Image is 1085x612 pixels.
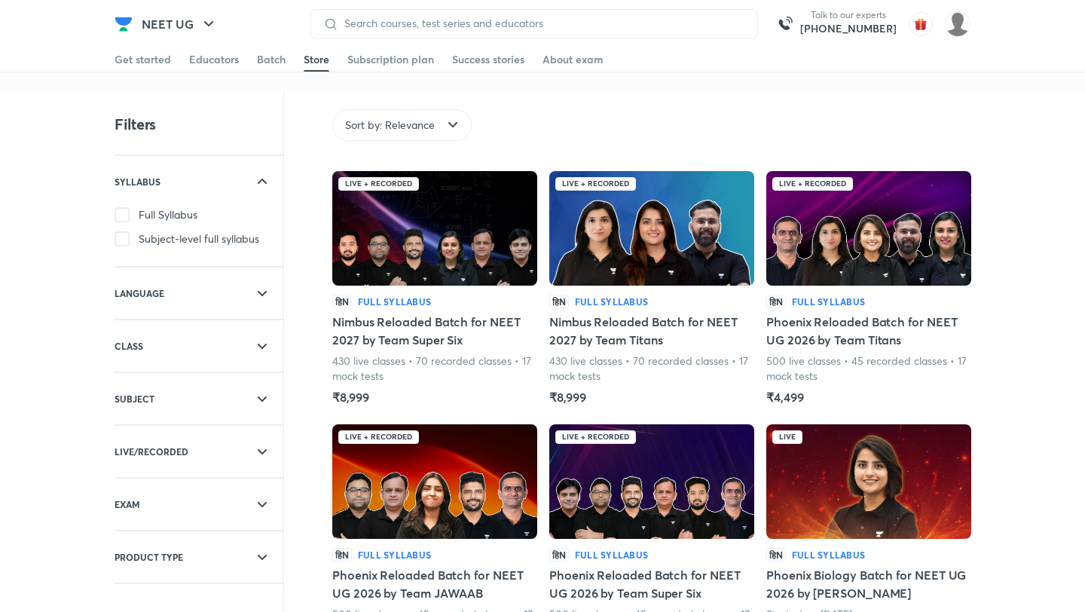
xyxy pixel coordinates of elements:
[766,388,804,406] h5: ₹4,499
[347,52,434,67] div: Subscription plan
[115,47,171,72] a: Get started
[332,353,537,384] p: 430 live classes • 70 recorded classes • 17 mock tests
[139,207,197,222] span: Full Syllabus
[332,313,537,349] h5: Nimbus Reloaded Batch for NEET 2027 by Team Super Six
[452,47,524,72] a: Success stories
[766,353,971,384] p: 500 live classes • 45 recorded classes • 17 mock tests
[257,47,286,72] a: Batch
[575,548,648,562] h6: Full Syllabus
[542,52,604,67] div: About exam
[115,174,160,189] h6: SYLLABUS
[358,548,431,562] h6: Full Syllabus
[766,295,786,308] p: हिN
[549,388,586,406] h5: ₹8,999
[792,548,865,562] h6: Full Syllabus
[115,497,140,512] h6: EXAM
[772,430,802,444] div: Live
[115,115,156,134] h4: Filters
[189,47,239,72] a: Educators
[332,548,352,562] p: हिN
[115,15,133,33] img: Company Logo
[338,430,419,444] div: Live + Recorded
[115,52,171,67] div: Get started
[575,295,648,308] h6: Full Syllabus
[766,424,971,539] img: Batch Thumbnail
[115,286,164,301] h6: LANGUAGE
[766,313,971,349] h5: Phoenix Reloaded Batch for NEET UG 2026 by Team Titans
[909,12,933,36] img: avatar
[549,171,754,286] img: Batch Thumbnail
[115,338,143,353] h6: CLASS
[332,171,537,286] img: Batch Thumbnail
[115,549,183,565] h6: PRODUCT TYPE
[549,424,754,539] img: Batch Thumbnail
[304,52,329,67] div: Store
[115,391,154,406] h6: SUBJECT
[766,548,786,562] p: हिN
[549,313,754,349] h5: Nimbus Reloaded Batch for NEET 2027 by Team Titans
[549,548,569,562] p: हिN
[766,566,971,602] h5: Phoenix Biology Batch for NEET UG 2026 by [PERSON_NAME]
[345,118,435,133] span: Sort by: Relevance
[139,231,259,246] span: Subject-level full syllabus
[792,295,865,308] h6: Full Syllabus
[347,47,434,72] a: Subscription plan
[542,47,604,72] a: About exam
[304,47,329,72] a: Store
[549,295,569,308] p: हिN
[189,52,239,67] div: Educators
[338,177,419,191] div: Live + Recorded
[332,424,537,539] img: Batch Thumbnail
[945,11,970,37] img: Vishnudutt
[766,171,971,286] img: Batch Thumbnail
[549,566,754,602] h5: Phoenix Reloaded Batch for NEET UG 2026 by Team Super Six
[555,430,636,444] div: Live + Recorded
[338,17,745,29] input: Search courses, test series and educators
[332,295,352,308] p: हिN
[800,21,897,36] a: [PHONE_NUMBER]
[770,9,800,39] img: call-us
[555,177,636,191] div: Live + Recorded
[358,295,431,308] h6: Full Syllabus
[115,444,188,459] h6: LIVE/RECORDED
[257,52,286,67] div: Batch
[549,353,754,384] p: 430 live classes • 70 recorded classes • 17 mock tests
[772,177,853,191] div: Live + Recorded
[133,9,227,39] button: NEET UG
[452,52,524,67] div: Success stories
[332,566,537,602] h5: Phoenix Reloaded Batch for NEET UG 2026 by Team JAWAAB
[800,9,897,21] p: Talk to our experts
[332,388,369,406] h5: ₹8,999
